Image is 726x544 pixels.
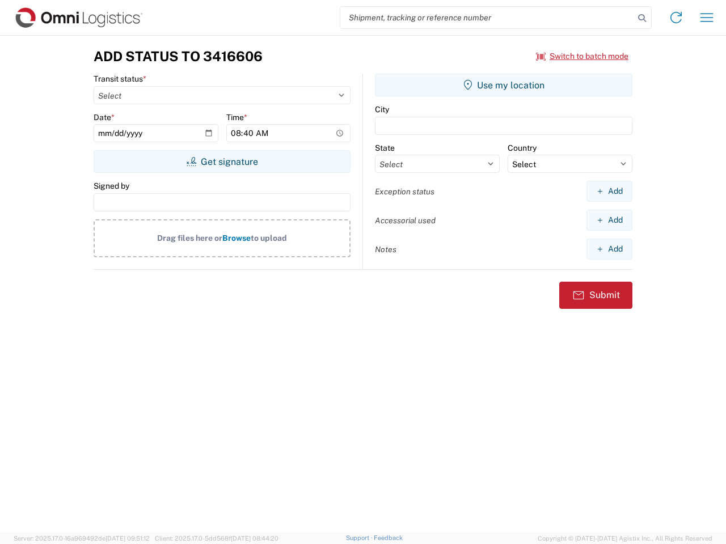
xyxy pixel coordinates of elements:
[375,143,395,153] label: State
[375,215,436,226] label: Accessorial used
[375,104,389,114] label: City
[251,233,287,243] span: to upload
[586,239,632,260] button: Add
[231,535,278,542] span: [DATE] 08:44:20
[155,535,278,542] span: Client: 2025.17.0-5dd568f
[375,186,434,197] label: Exception status
[14,535,150,542] span: Server: 2025.17.0-16a969492de
[538,533,712,543] span: Copyright © [DATE]-[DATE] Agistix Inc., All Rights Reserved
[340,7,634,28] input: Shipment, tracking or reference number
[559,282,632,309] button: Submit
[536,47,628,66] button: Switch to batch mode
[375,74,632,96] button: Use my location
[586,210,632,231] button: Add
[586,181,632,202] button: Add
[346,534,374,541] a: Support
[94,150,351,173] button: Get signature
[94,112,115,122] label: Date
[375,244,396,254] label: Notes
[226,112,247,122] label: Time
[508,143,537,153] label: Country
[94,74,146,84] label: Transit status
[157,233,222,243] span: Drag files here or
[94,48,263,65] h3: Add Status to 3416606
[94,181,129,191] label: Signed by
[105,535,150,542] span: [DATE] 09:51:12
[222,233,251,243] span: Browse
[374,534,403,541] a: Feedback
